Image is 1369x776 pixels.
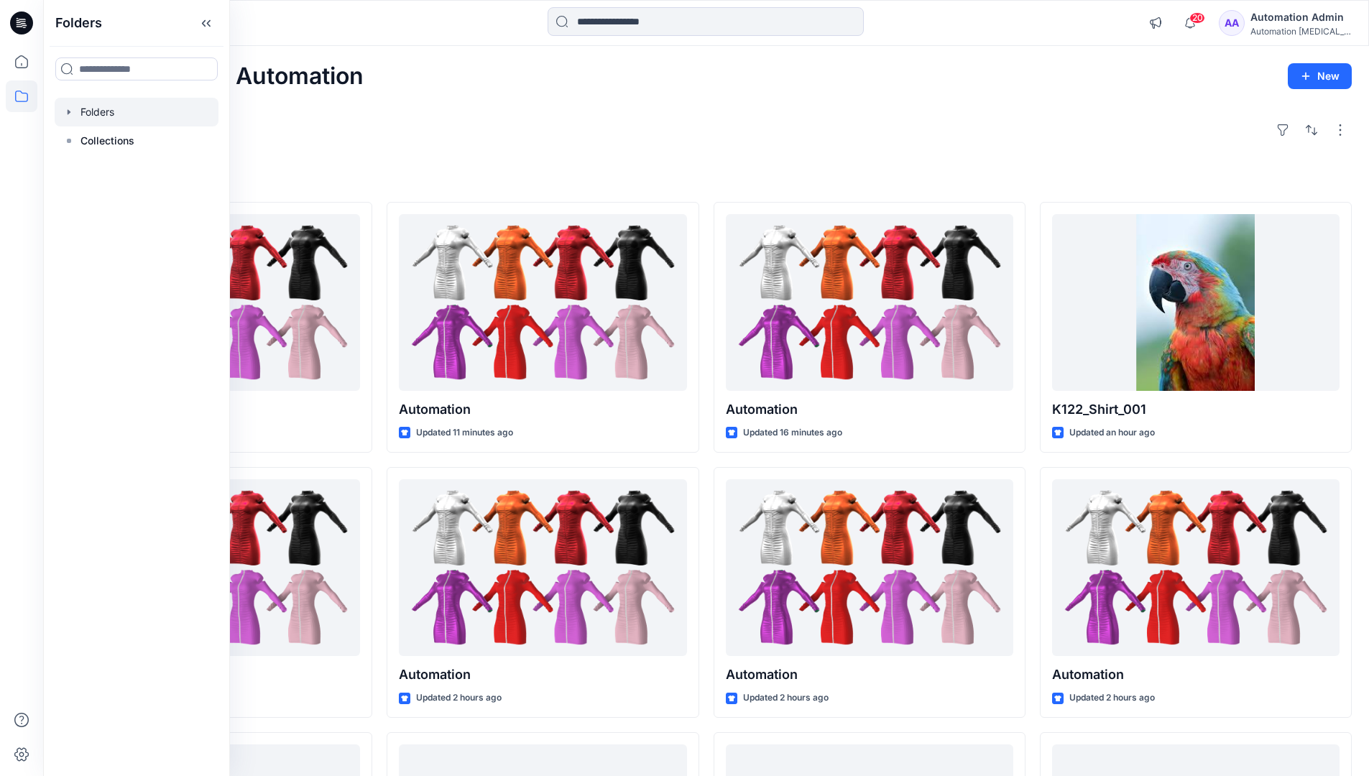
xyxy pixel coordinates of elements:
p: K122_Shirt_001 [1052,399,1340,420]
a: Automation [726,479,1013,657]
p: Automation [1052,665,1340,685]
a: K122_Shirt_001 [1052,214,1340,392]
p: Automation [399,665,686,685]
div: Automation Admin [1250,9,1351,26]
div: Automation [MEDICAL_DATA]... [1250,26,1351,37]
p: Automation [726,399,1013,420]
a: Automation [399,479,686,657]
div: AA [1219,10,1245,36]
p: Updated 2 hours ago [416,690,502,706]
h4: Styles [60,170,1352,188]
p: Automation [726,665,1013,685]
p: Updated an hour ago [1069,425,1155,440]
p: Automation [399,399,686,420]
button: New [1288,63,1352,89]
p: Updated 2 hours ago [743,690,829,706]
span: 20 [1189,12,1205,24]
p: Updated 16 minutes ago [743,425,842,440]
a: Automation [726,214,1013,392]
p: Collections [80,132,134,149]
a: Automation [1052,479,1340,657]
p: Updated 11 minutes ago [416,425,513,440]
a: Automation [399,214,686,392]
p: Updated 2 hours ago [1069,690,1155,706]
